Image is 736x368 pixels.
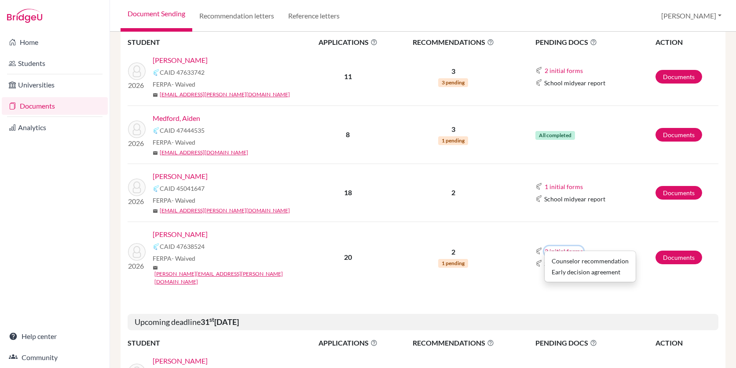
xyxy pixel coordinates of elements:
[655,36,718,48] th: ACTION
[2,349,108,366] a: Community
[160,242,205,251] span: CAID 47638524
[160,126,205,135] span: CAID 47444535
[153,80,195,89] span: FERPA
[128,196,146,207] p: 2026
[153,196,195,205] span: FERPA
[344,72,352,80] b: 11
[655,251,702,264] a: Documents
[153,55,208,66] a: [PERSON_NAME]
[153,254,195,263] span: FERPA
[344,188,352,197] b: 18
[153,208,158,214] span: mail
[153,92,158,98] span: mail
[535,248,542,255] img: Common App logo
[160,184,205,193] span: CAID 45041647
[128,36,304,48] th: STUDENT
[153,265,158,270] span: mail
[346,130,350,138] b: 8
[2,76,108,94] a: Universities
[201,317,239,327] b: 31 [DATE]
[535,67,542,74] img: Common App logo
[153,127,160,134] img: Common App logo
[128,138,146,149] p: 2026
[128,120,146,138] img: Medford, Aiden
[393,187,514,198] p: 2
[2,97,108,115] a: Documents
[209,316,214,323] sup: st
[438,78,468,87] span: 3 pending
[655,128,702,142] a: Documents
[535,183,542,190] img: Common App logo
[128,80,146,91] p: 2026
[128,62,146,80] img: Joseph, Ashton
[552,256,629,266] div: Counselor recommendation
[160,207,290,215] a: [EMAIL_ADDRESS][PERSON_NAME][DOMAIN_NAME]
[154,270,310,286] a: [PERSON_NAME][EMAIL_ADDRESS][PERSON_NAME][DOMAIN_NAME]
[128,261,146,271] p: 2026
[172,138,195,146] span: - Waived
[393,37,514,47] span: RECOMMENDATIONS
[172,255,195,262] span: - Waived
[128,243,146,261] img: ruiz, manuel
[172,80,195,88] span: - Waived
[393,247,514,257] p: 2
[153,229,208,240] a: [PERSON_NAME]
[438,259,468,268] span: 1 pending
[535,79,542,86] img: Common App logo
[535,131,575,140] span: All completed
[544,66,583,76] button: 2 initial forms
[304,37,392,47] span: APPLICATIONS
[655,186,702,200] a: Documents
[393,66,514,77] p: 3
[160,91,290,98] a: [EMAIL_ADDRESS][PERSON_NAME][DOMAIN_NAME]
[393,338,514,348] span: RECOMMENDATIONS
[153,171,208,182] a: [PERSON_NAME]
[160,149,248,157] a: [EMAIL_ADDRESS][DOMAIN_NAME]
[438,136,468,145] span: 1 pending
[535,338,655,348] span: PENDING DOCS
[2,33,108,51] a: Home
[128,314,718,331] h5: Upcoming deadline
[544,78,605,87] span: School midyear report
[552,267,629,277] div: Early decision agreement
[153,69,160,76] img: Common App logo
[160,68,205,77] span: CAID 47633742
[544,182,583,192] button: 1 initial forms
[153,138,195,147] span: FERPA
[153,356,208,366] a: [PERSON_NAME]
[655,70,702,84] a: Documents
[2,55,108,72] a: Students
[544,246,583,256] button: 2 initial forms
[153,113,200,124] a: Medford, Aiden
[655,337,718,349] th: ACTION
[393,124,514,135] p: 3
[657,7,725,24] button: [PERSON_NAME]
[2,119,108,136] a: Analytics
[153,150,158,156] span: mail
[153,185,160,192] img: Common App logo
[304,338,392,348] span: APPLICATIONS
[544,194,605,204] span: School midyear report
[153,243,160,250] img: Common App logo
[544,251,636,282] div: 2 initial forms
[172,197,195,204] span: - Waived
[2,328,108,345] a: Help center
[128,337,304,349] th: STUDENT
[128,179,146,196] img: Mendez, Francisco
[535,195,542,202] img: Common App logo
[535,260,542,267] img: Common App logo
[535,37,655,47] span: PENDING DOCS
[7,9,42,23] img: Bridge-U
[344,253,352,261] b: 20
